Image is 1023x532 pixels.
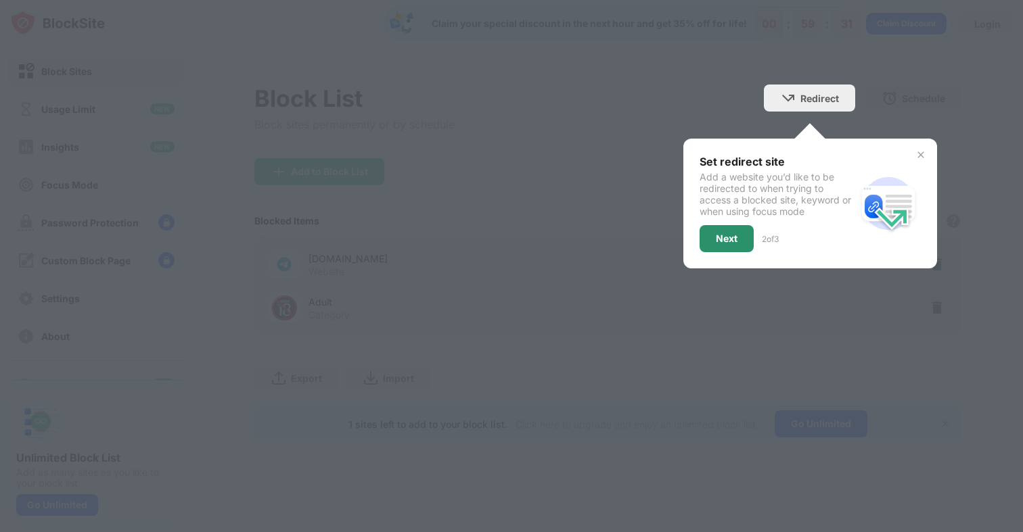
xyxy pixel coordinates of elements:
div: 2 of 3 [762,234,779,244]
div: Next [716,233,737,244]
div: Set redirect site [700,155,856,168]
img: x-button.svg [915,149,926,160]
div: Add a website you’d like to be redirected to when trying to access a blocked site, keyword or whe... [700,171,856,217]
img: redirect.svg [856,171,921,236]
div: Redirect [800,93,839,104]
